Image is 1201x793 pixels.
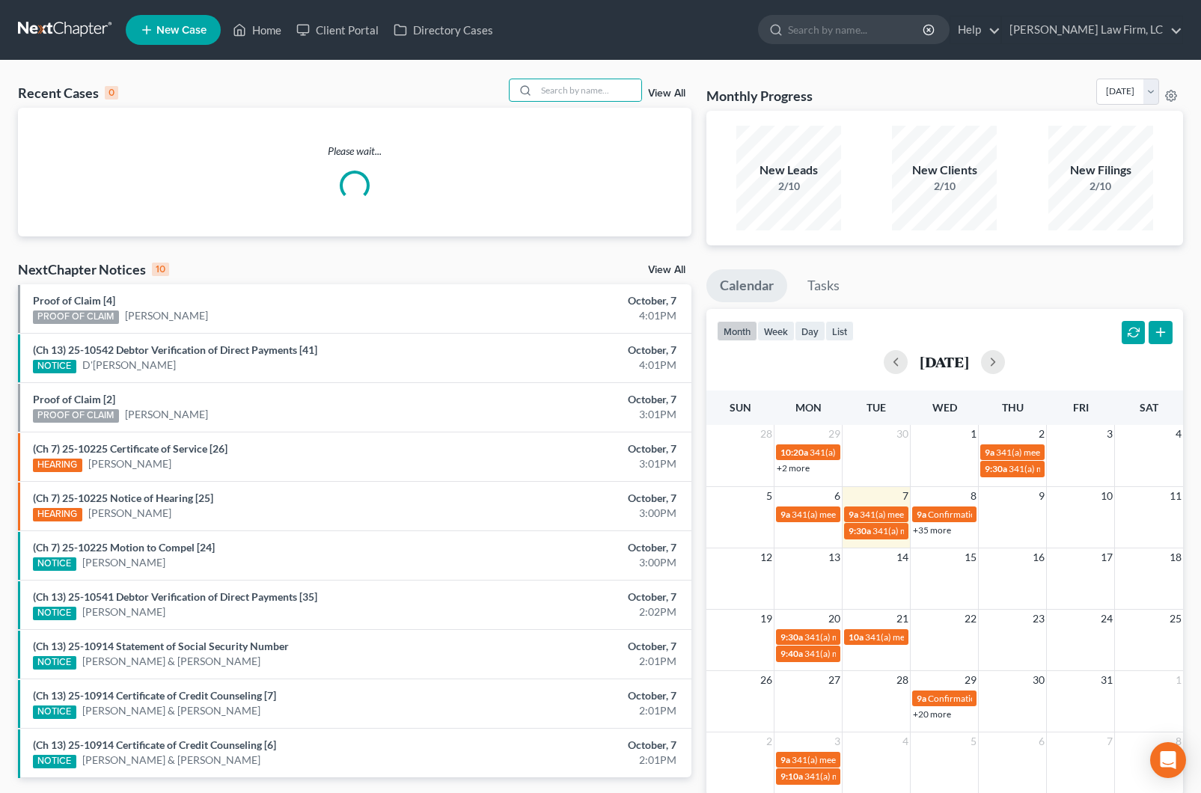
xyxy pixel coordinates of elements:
[780,631,803,643] span: 9:30a
[892,162,997,179] div: New Clients
[860,509,1004,520] span: 341(a) meeting for [PERSON_NAME]
[706,269,787,302] a: Calendar
[1174,671,1183,689] span: 1
[892,179,997,194] div: 2/10
[932,401,957,414] span: Wed
[472,555,676,570] div: 3:00PM
[1037,425,1046,443] span: 2
[156,25,207,36] span: New Case
[780,648,803,659] span: 9:40a
[1037,487,1046,505] span: 9
[963,671,978,689] span: 29
[901,732,910,750] span: 4
[472,506,676,521] div: 3:00PM
[18,84,118,102] div: Recent Cases
[985,447,994,458] span: 9a
[792,754,936,765] span: 341(a) meeting for [PERSON_NAME]
[125,407,208,422] a: [PERSON_NAME]
[1099,671,1114,689] span: 31
[472,293,676,308] div: October, 7
[472,654,676,669] div: 2:01PM
[33,738,276,751] a: (Ch 13) 25-10914 Certificate of Credit Counseling [6]
[780,447,808,458] span: 10:20a
[917,509,926,520] span: 9a
[33,541,215,554] a: (Ch 7) 25-10225 Motion to Compel [24]
[792,509,936,520] span: 341(a) meeting for [PERSON_NAME]
[895,610,910,628] span: 21
[1002,401,1024,414] span: Thu
[1099,610,1114,628] span: 24
[827,610,842,628] span: 20
[969,732,978,750] span: 5
[472,308,676,323] div: 4:01PM
[1168,610,1183,628] span: 25
[82,753,260,768] a: [PERSON_NAME] & [PERSON_NAME]
[82,604,165,619] a: [PERSON_NAME]
[33,689,276,702] a: (Ch 13) 25-10914 Certificate of Credit Counseling [7]
[873,525,1096,536] span: 341(a) meeting for [PERSON_NAME] & [PERSON_NAME]
[780,509,790,520] span: 9a
[33,656,76,670] div: NOTICE
[472,604,676,619] div: 2:02PM
[759,548,774,566] span: 12
[795,401,822,414] span: Mon
[1009,463,1153,474] span: 341(a) meeting for [PERSON_NAME]
[1031,671,1046,689] span: 30
[1140,401,1158,414] span: Sat
[963,548,978,566] span: 15
[33,755,76,768] div: NOTICE
[950,16,1000,43] a: Help
[18,260,169,278] div: NextChapter Notices
[1105,732,1114,750] span: 7
[1168,548,1183,566] span: 18
[736,162,841,179] div: New Leads
[472,343,676,358] div: October, 7
[125,308,208,323] a: [PERSON_NAME]
[1150,742,1186,778] div: Open Intercom Messenger
[917,693,926,704] span: 9a
[810,447,954,458] span: 341(a) meeting for [PERSON_NAME]
[901,487,910,505] span: 7
[757,321,795,341] button: week
[804,631,949,643] span: 341(a) meeting for [PERSON_NAME]
[472,703,676,718] div: 2:01PM
[920,354,969,370] h2: [DATE]
[33,442,227,455] a: (Ch 7) 25-10225 Certificate of Service [26]
[913,708,951,720] a: +20 more
[225,16,289,43] a: Home
[648,265,685,275] a: View All
[33,705,76,719] div: NOTICE
[1073,401,1089,414] span: Fri
[472,688,676,703] div: October, 7
[928,509,1098,520] span: Confirmation hearing for [PERSON_NAME]
[88,456,171,471] a: [PERSON_NAME]
[827,548,842,566] span: 13
[795,321,825,341] button: day
[18,144,691,159] p: Please wait...
[849,509,858,520] span: 9a
[849,631,864,643] span: 10a
[717,321,757,341] button: month
[33,409,119,423] div: PROOF OF CLAIM
[963,610,978,628] span: 22
[648,88,685,99] a: View All
[82,555,165,570] a: [PERSON_NAME]
[833,732,842,750] span: 3
[33,590,317,603] a: (Ch 13) 25-10541 Debtor Verification of Direct Payments [35]
[1099,548,1114,566] span: 17
[33,459,82,472] div: HEARING
[1048,162,1153,179] div: New Filings
[33,310,119,324] div: PROOF OF CLAIM
[825,321,854,341] button: list
[33,294,115,307] a: Proof of Claim [4]
[537,79,641,101] input: Search by name...
[969,425,978,443] span: 1
[1031,548,1046,566] span: 16
[1174,425,1183,443] span: 4
[1174,732,1183,750] span: 8
[928,693,1098,704] span: Confirmation hearing for [PERSON_NAME]
[794,269,853,302] a: Tasks
[833,487,842,505] span: 6
[913,524,951,536] a: +35 more
[867,401,886,414] span: Tue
